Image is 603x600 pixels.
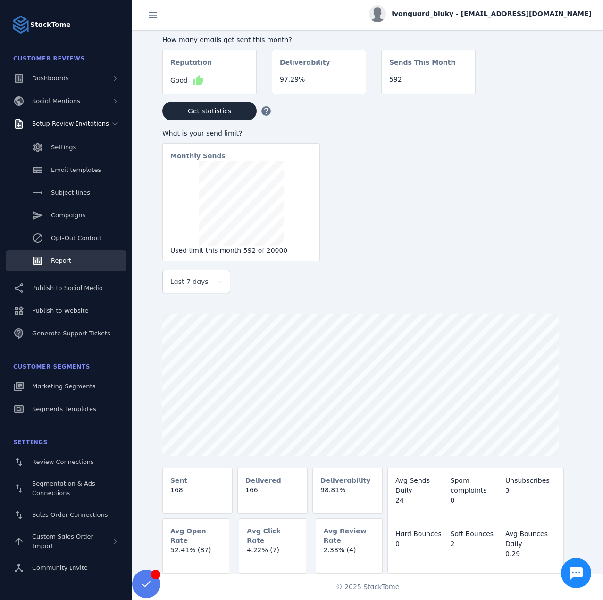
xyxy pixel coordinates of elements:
span: Social Mentions [32,97,80,104]
mat-card-content: 98.81% [313,485,382,503]
div: Hard Bounces [395,529,446,539]
span: Review Connections [32,458,94,465]
div: 0 [395,539,446,549]
span: Email templates [51,166,101,173]
mat-card-content: 4.22% (7) [239,545,305,563]
div: 3 [505,486,556,496]
a: Publish to Social Media [6,278,126,299]
a: Review Connections [6,452,126,472]
img: Logo image [11,15,30,34]
a: Opt-Out Contact [6,228,126,249]
a: Segments Templates [6,399,126,420]
span: lvanguard_biuky - [EMAIL_ADDRESS][DOMAIN_NAME] [392,9,592,19]
mat-card-subtitle: Delivered [245,476,281,485]
div: Spam complaints [451,476,501,496]
a: Report [6,250,126,271]
div: 24 [395,496,446,506]
mat-card-content: 52.41% (87) [163,545,229,563]
span: Settings [13,439,48,446]
mat-card-content: 168 [163,485,232,503]
mat-card-subtitle: Sends This Month [389,58,455,75]
div: 0.29 [505,549,556,559]
button: lvanguard_biuky - [EMAIL_ADDRESS][DOMAIN_NAME] [369,5,592,22]
img: profile.jpg [369,5,386,22]
div: 2 [451,539,501,549]
mat-card-content: 166 [238,485,307,503]
mat-card-subtitle: Deliverability [320,476,371,485]
span: Publish to Social Media [32,284,103,291]
span: Marketing Segments [32,383,95,390]
span: Publish to Website [32,307,88,314]
span: Generate Support Tickets [32,330,110,337]
a: Community Invite [6,557,126,578]
span: Custom Sales Order Import [32,533,93,549]
div: How many emails get sent this month? [162,35,476,45]
span: Good [170,76,188,86]
span: Subject lines [51,189,90,196]
span: Dashboards [32,75,69,82]
span: Segmentation & Ads Connections [32,480,95,497]
a: Subject lines [6,182,126,203]
span: Settings [51,144,76,151]
mat-icon: thumb_up [193,75,204,86]
span: Last 7 days [170,276,209,287]
a: Settings [6,137,126,158]
mat-card-content: 592 [382,75,475,92]
div: Used limit this month 592 of 20000 [170,246,312,256]
span: Community Invite [32,564,88,571]
div: Unsubscribes [505,476,556,486]
a: Segmentation & Ads Connections [6,474,126,503]
a: Sales Order Connections [6,505,126,525]
div: Avg Bounces Daily [505,529,556,549]
mat-card-subtitle: Avg Review Rate [324,526,375,545]
mat-card-subtitle: Deliverability [280,58,330,75]
button: Get statistics [162,102,257,120]
mat-card-subtitle: Avg Open Rate [170,526,221,545]
a: Campaigns [6,205,126,226]
span: Get statistics [188,108,231,114]
mat-card-subtitle: Avg Click Rate [247,526,298,545]
mat-card-subtitle: Sent [170,476,187,485]
span: Customer Reviews [13,55,85,62]
span: Customer Segments [13,363,90,370]
span: Campaigns [51,212,85,219]
a: Publish to Website [6,300,126,321]
div: Avg Sends Daily [395,476,446,496]
strong: StackTome [30,20,71,30]
div: What is your send limit? [162,129,320,138]
a: Marketing Segments [6,376,126,397]
div: Soft Bounces [451,529,501,539]
mat-card-content: 2.38% (4) [316,545,382,563]
span: Opt-Out Contact [51,234,101,241]
mat-card-subtitle: Reputation [170,58,212,75]
span: © 2025 StackTome [336,582,400,592]
span: Setup Review Invitations [32,120,109,127]
span: Report [51,257,71,264]
a: Generate Support Tickets [6,323,126,344]
div: 0 [451,496,501,506]
mat-card-subtitle: Monthly Sends [170,151,226,161]
span: Segments Templates [32,405,96,412]
span: Sales Order Connections [32,511,108,518]
a: Email templates [6,160,126,180]
div: 97.29% [280,75,358,85]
